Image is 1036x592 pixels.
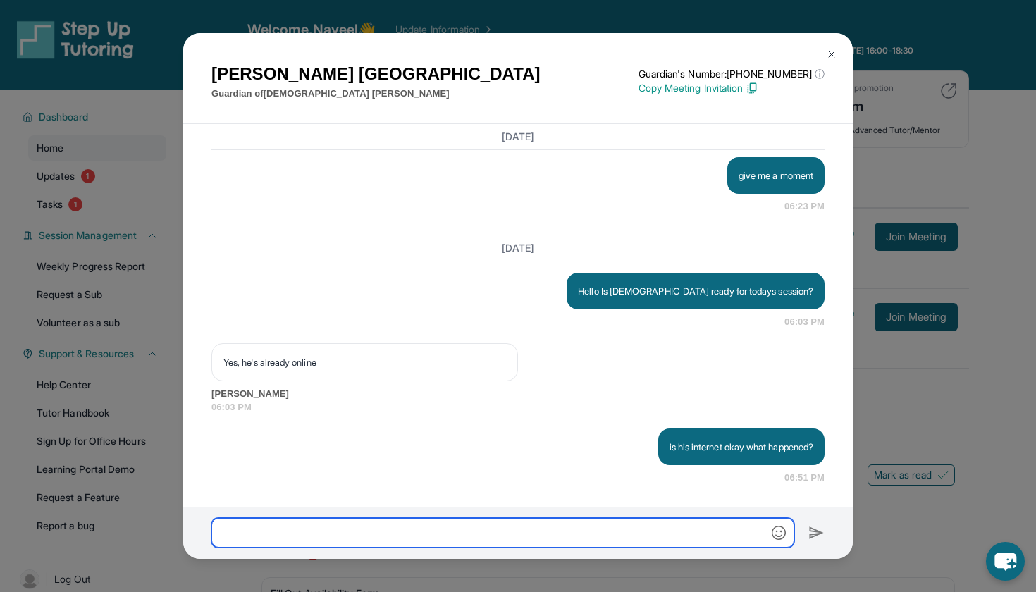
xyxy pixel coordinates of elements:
[211,87,541,101] p: Guardian of [DEMOGRAPHIC_DATA] [PERSON_NAME]
[746,82,758,94] img: Copy Icon
[639,67,825,81] p: Guardian's Number: [PHONE_NUMBER]
[784,471,825,485] span: 06:51 PM
[784,315,825,329] span: 06:03 PM
[211,400,825,414] span: 06:03 PM
[211,61,541,87] h1: [PERSON_NAME] [GEOGRAPHIC_DATA]
[815,67,825,81] span: ⓘ
[772,526,786,540] img: Emoji
[826,49,837,60] img: Close Icon
[808,524,825,541] img: Send icon
[223,355,506,369] p: Yes, he's already online
[784,199,825,214] span: 06:23 PM
[578,284,813,298] p: Hello Is [DEMOGRAPHIC_DATA] ready for todays session?
[739,168,813,183] p: give me a moment
[211,241,825,255] h3: [DATE]
[211,130,825,144] h3: [DATE]
[639,81,825,95] p: Copy Meeting Invitation
[986,542,1025,581] button: chat-button
[670,440,813,454] p: is his internet okay what happened?
[211,387,825,401] span: [PERSON_NAME]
